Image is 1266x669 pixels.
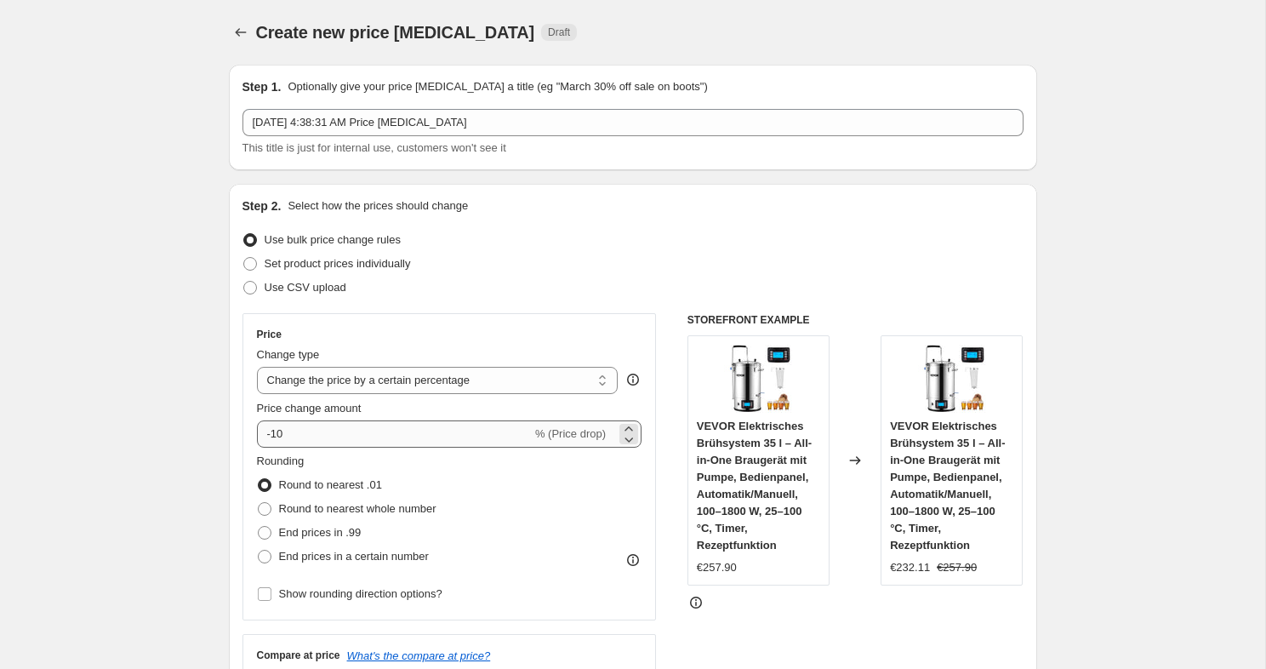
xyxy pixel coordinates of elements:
[697,559,737,576] div: €257.90
[242,197,282,214] h2: Step 2.
[724,345,792,413] img: 71L1OrDIpYL._SL1500_80x.jpg
[279,526,362,539] span: End prices in .99
[918,345,986,413] img: 71L1OrDIpYL._SL1500_80x.jpg
[242,109,1024,136] input: 30% off holiday sale
[242,78,282,95] h2: Step 1.
[288,197,468,214] p: Select how the prices should change
[548,26,570,39] span: Draft
[624,371,642,388] div: help
[257,420,532,448] input: -15
[229,20,253,44] button: Price change jobs
[265,257,411,270] span: Set product prices individually
[257,402,362,415] span: Price change amount
[288,78,707,95] p: Optionally give your price [MEDICAL_DATA] a title (eg "March 30% off sale on boots")
[890,559,930,576] div: €232.11
[937,559,977,576] strike: €257.90
[279,587,442,600] span: Show rounding direction options?
[265,281,346,294] span: Use CSV upload
[257,455,305,467] span: Rounding
[347,649,491,662] button: What's the compare at price?
[279,502,436,515] span: Round to nearest whole number
[535,427,606,440] span: % (Price drop)
[257,348,320,361] span: Change type
[697,420,812,552] span: VEVOR Elektrisches Brühsystem 35 l – All-in-One Braugerät mit Pumpe, Bedienpanel, Automatik/Manue...
[256,23,535,42] span: Create new price [MEDICAL_DATA]
[279,478,382,491] span: Round to nearest .01
[265,233,401,246] span: Use bulk price change rules
[257,649,340,662] h3: Compare at price
[687,313,1024,327] h6: STOREFRONT EXAMPLE
[890,420,1005,552] span: VEVOR Elektrisches Brühsystem 35 l – All-in-One Braugerät mit Pumpe, Bedienpanel, Automatik/Manue...
[242,141,506,154] span: This title is just for internal use, customers won't see it
[279,550,429,563] span: End prices in a certain number
[257,328,282,341] h3: Price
